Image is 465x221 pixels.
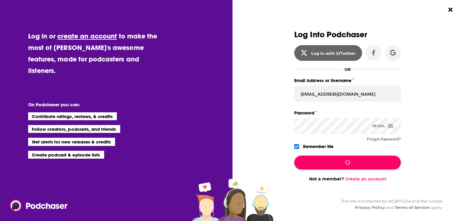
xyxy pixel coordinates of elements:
[294,86,401,102] input: Email Address or Username
[311,51,356,56] div: Log in with X/Twitter
[28,112,117,120] li: Contribute ratings, reviews, & credits
[294,77,401,84] label: Email Address or Username
[345,176,386,182] a: Create an account
[303,143,334,150] label: Remember Me
[294,109,401,117] label: Password
[28,138,115,146] li: Get alerts for new releases & credits
[28,151,104,159] li: Create podcast & episode lists
[28,102,149,107] li: On Podchaser you can:
[28,125,120,133] li: Follow creators, podcasts, and friends
[445,4,456,15] button: Close Button
[294,30,401,39] h3: Log Into Podchaser
[373,118,394,134] div: Reveal
[10,200,63,211] a: Podchaser - Follow, Share and Rate Podcasts
[10,200,68,211] img: Podchaser - Follow, Share and Rate Podcasts
[355,205,385,210] a: Privacy Policy
[395,205,430,210] a: Terms of Service
[336,198,443,211] div: This site is protected by reCAPTCHA and the Google and apply.
[294,176,401,182] div: Not a member?
[294,45,362,61] button: Log in with X/Twitter
[57,32,117,40] a: create an account
[345,67,351,72] div: OR
[367,137,401,141] button: Forgot Password?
